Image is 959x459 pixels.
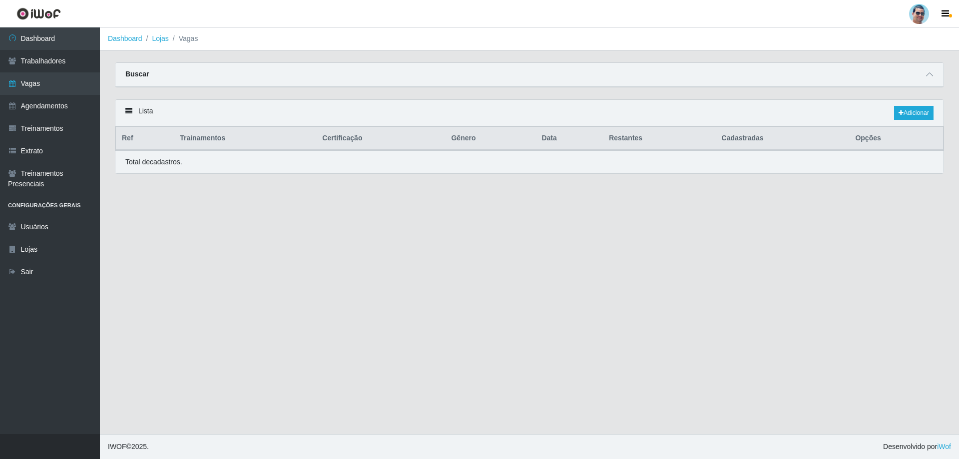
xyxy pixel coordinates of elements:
[116,127,174,150] th: Ref
[115,100,944,126] div: Lista
[152,34,168,42] a: Lojas
[169,33,198,44] li: Vagas
[849,127,943,150] th: Opções
[108,442,149,452] span: © 2025 .
[125,70,149,78] strong: Buscar
[125,157,182,167] p: Total de cadastros.
[16,7,61,20] img: CoreUI Logo
[716,127,850,150] th: Cadastradas
[603,127,715,150] th: Restantes
[108,34,142,42] a: Dashboard
[937,443,951,451] a: iWof
[535,127,603,150] th: Data
[883,442,951,452] span: Desenvolvido por
[174,127,316,150] th: Trainamentos
[100,27,959,50] nav: breadcrumb
[445,127,535,150] th: Gênero
[316,127,445,150] th: Certificação
[108,443,126,451] span: IWOF
[894,106,934,120] a: Adicionar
